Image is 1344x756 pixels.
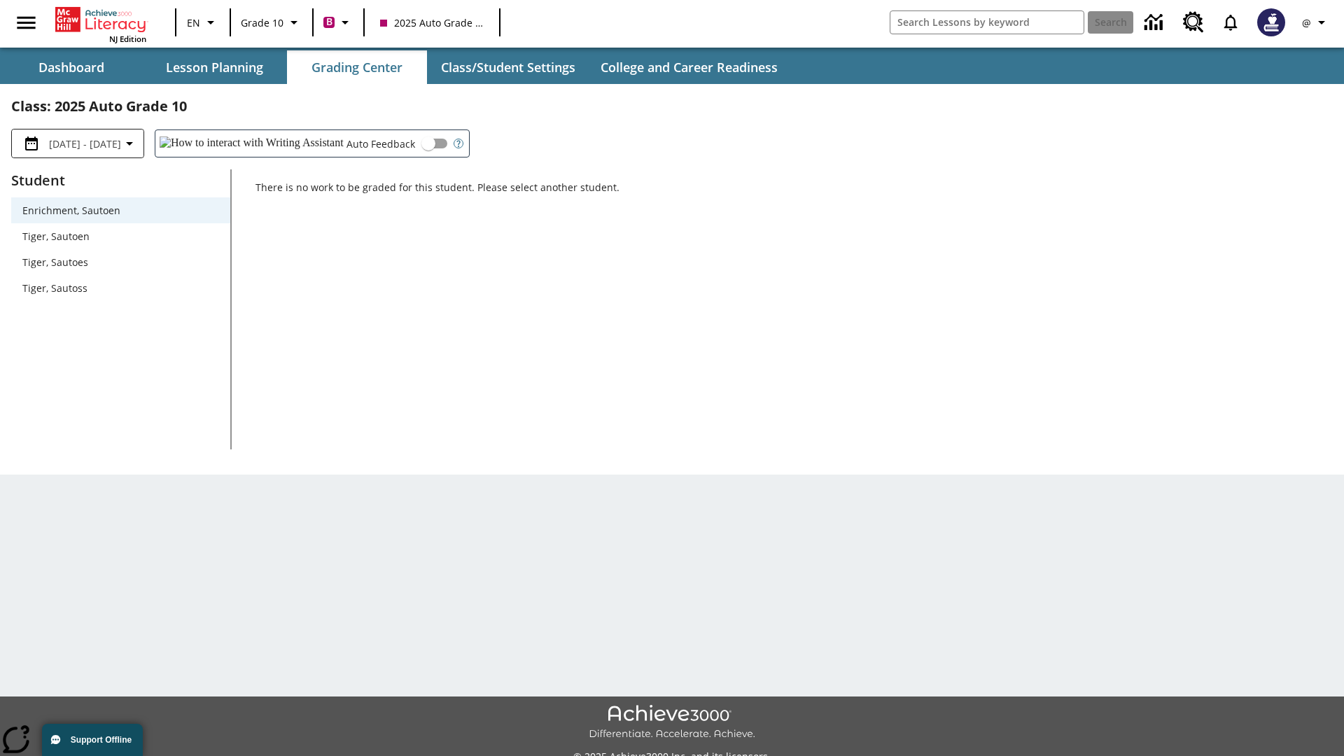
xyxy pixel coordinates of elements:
button: Lesson Planning [144,50,284,84]
span: B [326,13,332,31]
div: Tiger, Sautoss [11,275,230,301]
span: Tiger, Sautoen [22,229,219,244]
span: Tiger, Sautoss [22,281,219,295]
a: Data Center [1136,3,1175,42]
span: EN [187,15,200,30]
button: Boost Class color is violet red. Change class color [318,10,359,35]
button: Select the date range menu item [17,135,138,152]
img: How to interact with Writing Assistant [160,136,344,150]
span: Auto Feedback [346,136,415,151]
button: Grading Center [287,50,427,84]
span: @ [1302,15,1311,30]
img: Avatar [1257,8,1285,36]
p: There is no work to be graded for this student. Please select another student. [255,181,1333,206]
span: Grade 10 [241,15,283,30]
button: Select a new avatar [1249,4,1294,41]
button: Class/Student Settings [430,50,587,84]
button: Dashboard [1,50,141,84]
a: Notifications [1212,4,1249,41]
span: [DATE] - [DATE] [49,136,121,151]
button: Support Offline [42,724,143,756]
svg: Collapse Date Range Filter [121,135,138,152]
img: Achieve3000 Differentiate Accelerate Achieve [589,705,755,741]
div: Tiger, Sautoes [11,249,230,275]
h2: Class : 2025 Auto Grade 10 [11,95,1333,118]
span: 2025 Auto Grade 10 [380,15,484,30]
button: Open side menu [6,2,47,43]
p: Student [11,169,230,192]
div: Home [55,4,146,44]
span: NJ Edition [109,34,146,44]
span: Enrichment, Sautoen [22,203,219,218]
a: Resource Center, Will open in new tab [1175,3,1212,41]
span: Tiger, Sautoes [22,255,219,269]
a: Home [55,6,146,34]
input: search field [890,11,1084,34]
button: Grade: Grade 10, Select a grade [235,10,308,35]
button: Language: EN, Select a language [181,10,225,35]
div: Tiger, Sautoen [11,223,230,249]
div: Enrichment, Sautoen [11,197,230,223]
button: College and Career Readiness [589,50,789,84]
span: Support Offline [71,735,132,745]
button: Open Help for Writing Assistant [448,130,469,157]
button: Profile/Settings [1294,10,1338,35]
